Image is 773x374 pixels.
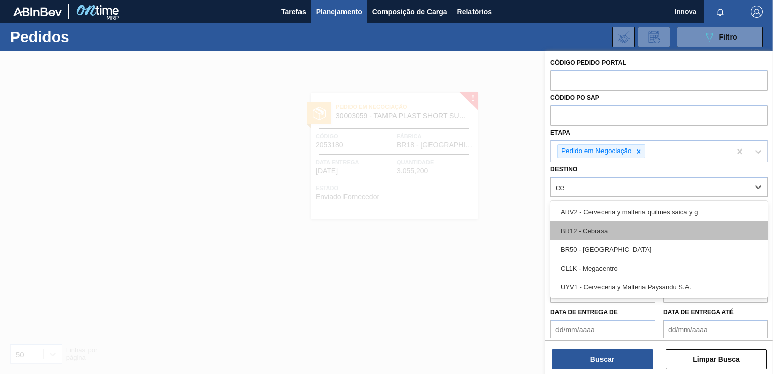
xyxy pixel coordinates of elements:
input: dd/mm/aaaa [663,320,768,340]
input: dd/mm/aaaa [550,320,655,340]
div: BR12 - Cebrasa [550,221,768,240]
button: Filtro [677,27,763,47]
div: UYV1 - Cerveceria y Malteria Paysandu S.A. [550,278,768,296]
div: BR50 - [GEOGRAPHIC_DATA] [550,240,768,259]
label: Data de Entrega até [663,309,734,316]
img: Logout [751,6,763,18]
div: ARV2 - Cerveceria y malteria quilmes saica y g [550,203,768,221]
span: Composição de Carga [372,6,447,18]
div: Importar Negociações dos Pedidos [612,27,635,47]
h1: Pedidos [10,31,155,43]
div: Pedido em Negociação [558,145,633,158]
span: Relatórios [457,6,492,18]
label: Carteira [550,200,582,207]
label: Código Pedido Portal [550,59,626,66]
button: Notificações [704,5,737,19]
label: Data de Entrega de [550,309,618,316]
div: Solicitação de Revisão de Pedidos [638,27,670,47]
label: Etapa [550,129,570,136]
label: Códido PO SAP [550,94,599,101]
span: Filtro [719,33,737,41]
span: Planejamento [316,6,362,18]
label: Destino [550,166,577,173]
span: Tarefas [281,6,306,18]
div: CL1K - Megacentro [550,259,768,278]
img: TNhmsLtSVTkK8tSr43FrP2fwEKptu5GPRR3wAAAABJRU5ErkJggg== [13,7,62,16]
